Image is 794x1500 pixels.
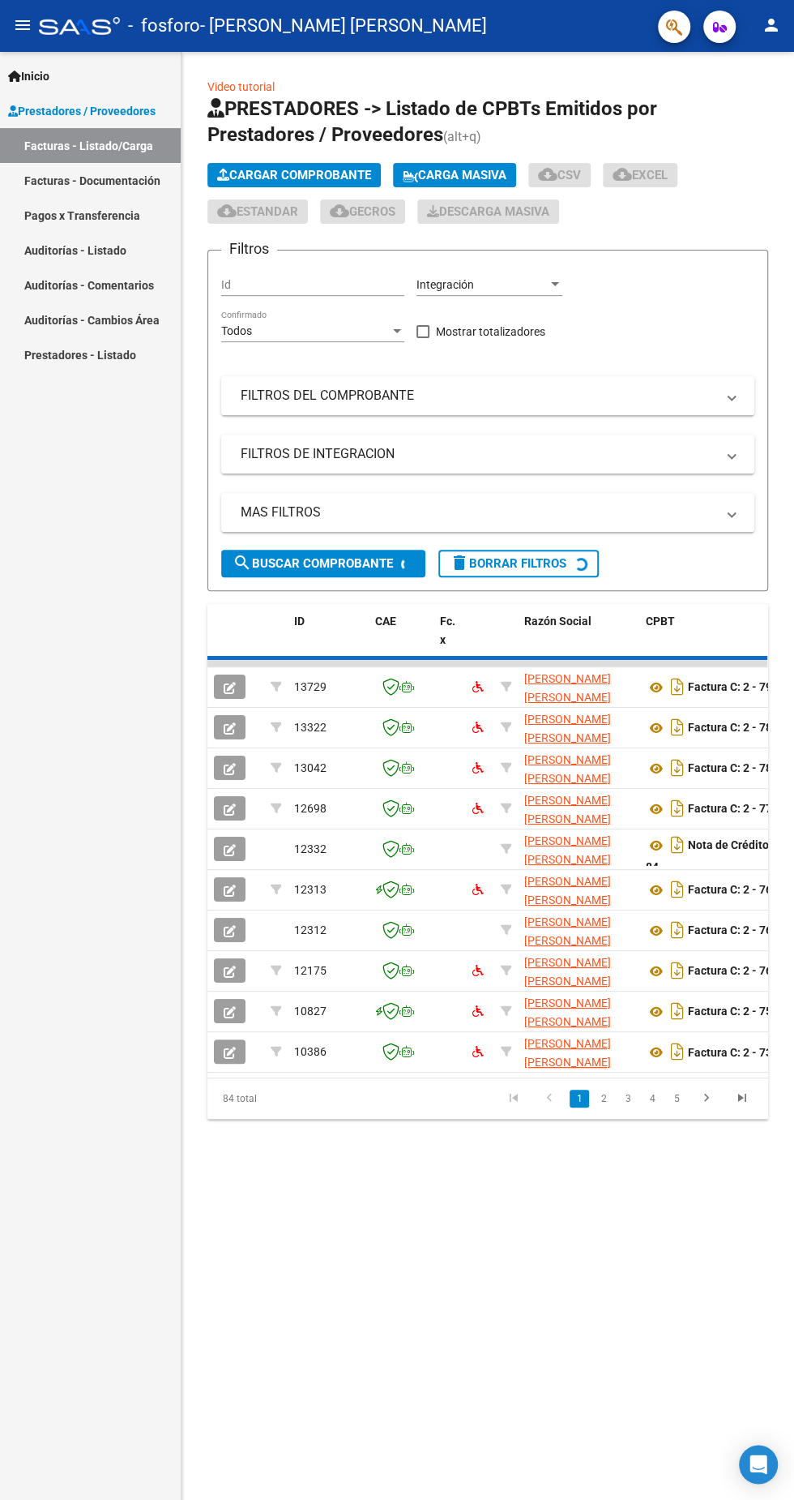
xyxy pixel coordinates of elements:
[128,8,200,44] span: - fosforo
[667,876,688,902] i: Descargar documento
[294,761,327,774] span: 13042
[294,615,305,628] span: ID
[524,713,611,744] span: [PERSON_NAME] [PERSON_NAME]
[688,722,779,735] strong: Factura C: 2 - 786
[524,954,633,988] div: 27377756857
[403,168,506,182] span: Carga Masiva
[688,924,779,937] strong: Factura C: 2 - 766
[524,751,633,785] div: 27377756857
[207,199,308,224] button: Estandar
[524,791,633,825] div: 27377756857
[8,102,156,120] span: Prestadores / Proveedores
[524,1035,633,1069] div: 27377756857
[524,996,611,1028] span: [PERSON_NAME] [PERSON_NAME]
[538,165,557,184] mat-icon: cloud_download
[375,615,396,628] span: CAE
[524,753,611,785] span: [PERSON_NAME] [PERSON_NAME]
[450,553,469,572] mat-icon: delete
[200,8,487,44] span: - [PERSON_NAME] [PERSON_NAME]
[294,883,327,896] span: 12313
[739,1445,778,1484] div: Open Intercom Messenger
[294,964,327,977] span: 12175
[440,615,455,646] span: Fc. x
[13,15,32,35] mat-icon: menu
[8,67,49,85] span: Inicio
[207,97,657,146] span: PRESTADORES -> Listado de CPBTs Emitidos por Prestadores / Proveedores
[294,1005,327,1018] span: 10827
[294,721,327,734] span: 13322
[221,550,425,577] button: Buscar Comprobante
[221,376,754,415] mat-expansion-panel-header: FILTROS DEL COMPROBANTE
[613,165,632,184] mat-icon: cloud_download
[688,965,779,978] strong: Factura C: 2 - 761
[524,1037,611,1069] span: [PERSON_NAME] [PERSON_NAME]
[330,201,349,221] mat-icon: cloud_download
[369,604,433,675] datatable-header-cell: CAE
[524,615,591,628] span: Razón Social
[603,163,677,187] button: EXCEL
[524,872,633,906] div: 27377756857
[524,670,633,704] div: 27377756857
[221,493,754,532] mat-expansion-panel-header: MAS FILTROS
[233,553,252,572] mat-icon: search
[524,875,611,906] span: [PERSON_NAME] [PERSON_NAME]
[450,556,566,571] span: Borrar Filtros
[667,832,688,858] i: Descargar documento
[221,238,277,260] h3: Filtros
[443,129,481,144] span: (alt+q)
[207,163,381,187] button: Cargar Comprobante
[667,998,688,1024] i: Descargar documento
[524,794,611,825] span: [PERSON_NAME] [PERSON_NAME]
[688,803,779,816] strong: Factura C: 2 - 774
[667,714,688,740] i: Descargar documento
[613,168,668,182] span: EXCEL
[688,1005,779,1018] strong: Factura C: 2 - 751
[667,1039,688,1065] i: Descargar documento
[688,1046,779,1059] strong: Factura C: 2 - 737
[294,842,327,855] span: 12332
[417,199,559,224] button: Descarga Masiva
[688,884,779,897] strong: Factura C: 2 - 765
[646,615,675,628] span: CPBT
[688,762,779,775] strong: Factura C: 2 - 784
[241,504,715,521] mat-panel-title: MAS FILTROS
[241,445,715,463] mat-panel-title: FILTROS DE INTEGRACION
[294,924,327,936] span: 12312
[217,168,371,182] span: Cargar Comprobante
[518,604,639,675] datatable-header-cell: Razón Social
[688,681,779,694] strong: Factura C: 2 - 797
[524,710,633,744] div: 27377756857
[417,199,559,224] app-download-masive: Descarga masiva de comprobantes (adjuntos)
[294,680,327,693] span: 13729
[207,1078,317,1119] div: 84 total
[667,755,688,781] i: Descargar documento
[438,550,599,577] button: Borrar Filtros
[241,387,715,405] mat-panel-title: FILTROS DEL COMPROBANTE
[433,604,466,675] datatable-header-cell: Fc. x
[207,80,275,93] a: Video tutorial
[762,15,781,35] mat-icon: person
[294,1045,327,1058] span: 10386
[416,278,474,291] span: Integración
[393,163,516,187] button: Carga Masiva
[217,204,298,219] span: Estandar
[233,556,393,571] span: Buscar Comprobante
[524,913,633,947] div: 27377756857
[524,834,611,866] span: [PERSON_NAME] [PERSON_NAME]
[667,917,688,943] i: Descargar documento
[294,802,327,815] span: 12698
[217,201,237,221] mat-icon: cloud_download
[436,322,545,341] span: Mostrar totalizadores
[528,163,591,187] button: CSV
[667,958,688,984] i: Descargar documento
[524,956,611,988] span: [PERSON_NAME] [PERSON_NAME]
[221,435,754,474] mat-expansion-panel-header: FILTROS DE INTEGRACION
[667,795,688,821] i: Descargar documento
[320,199,405,224] button: Gecros
[524,832,633,866] div: 27377756857
[524,915,611,947] span: [PERSON_NAME] [PERSON_NAME]
[524,994,633,1028] div: 27377756857
[667,674,688,700] i: Descargar documento
[288,604,369,675] datatable-header-cell: ID
[524,672,611,704] span: [PERSON_NAME] [PERSON_NAME]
